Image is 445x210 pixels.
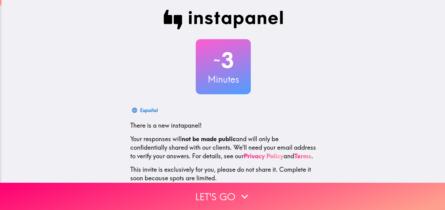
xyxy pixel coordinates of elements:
button: Español [130,104,160,116]
p: This invite is exclusively for you, please do not share it. Complete it soon because spots are li... [130,165,316,182]
h3: Minutes [196,73,251,86]
img: Instapanel [163,10,283,29]
div: Español [140,106,158,114]
a: Privacy Policy [244,152,284,160]
h2: 3 [196,48,251,73]
p: Your responses will and will only be confidentially shared with our clients. We'll need your emai... [130,135,316,160]
span: ~ [213,51,221,69]
span: There is a new instapanel! [130,122,202,129]
a: Terms [294,152,311,160]
b: not be made public [182,135,236,143]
